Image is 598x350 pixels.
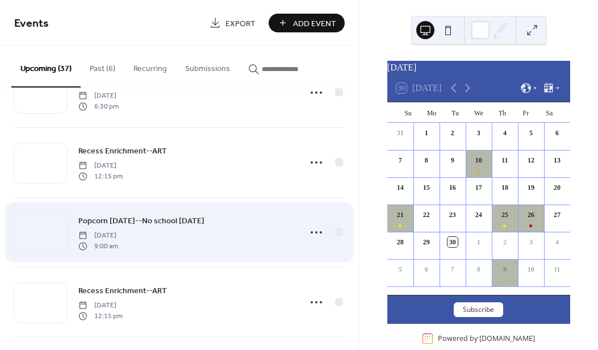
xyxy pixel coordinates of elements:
[78,285,167,297] span: Recess Enrichment--ART
[479,334,535,343] a: [DOMAIN_NAME]
[448,182,458,193] div: 16
[474,155,484,165] div: 10
[448,210,458,220] div: 23
[78,91,119,101] span: [DATE]
[500,182,510,193] div: 18
[500,155,510,165] div: 11
[552,210,562,220] div: 27
[491,102,514,123] div: Th
[201,14,264,32] a: Export
[395,155,405,165] div: 7
[474,264,484,274] div: 8
[78,161,123,171] span: [DATE]
[421,264,432,274] div: 6
[474,128,484,138] div: 3
[448,237,458,247] div: 30
[552,182,562,193] div: 20
[11,46,81,88] button: Upcoming (37)
[14,13,49,35] span: Events
[552,155,562,165] div: 13
[225,18,256,30] span: Export
[81,46,124,86] button: Past (6)
[454,302,503,317] button: Subscribe
[526,128,536,138] div: 5
[78,231,118,241] span: [DATE]
[176,46,239,86] button: Submissions
[538,102,561,123] div: Sa
[438,334,535,343] div: Powered by
[552,264,562,274] div: 11
[124,46,176,86] button: Recurring
[395,128,405,138] div: 31
[78,215,204,227] span: Popcorn [DATE]--No school [DATE]
[526,210,536,220] div: 26
[526,264,536,274] div: 10
[444,102,467,123] div: Tu
[514,102,537,123] div: Fr
[395,210,405,220] div: 21
[448,155,458,165] div: 9
[293,18,336,30] span: Add Event
[526,182,536,193] div: 19
[474,182,484,193] div: 17
[448,264,458,274] div: 7
[396,102,420,123] div: Su
[421,128,432,138] div: 1
[552,128,562,138] div: 6
[387,61,570,74] div: [DATE]
[78,171,123,181] span: 12:15 pm
[500,128,510,138] div: 4
[552,237,562,247] div: 4
[395,264,405,274] div: 5
[420,102,443,123] div: Mo
[78,241,118,251] span: 9:00 am
[395,182,405,193] div: 14
[78,311,123,321] span: 12:15 pm
[78,144,167,157] a: Recess Enrichment--ART
[421,155,432,165] div: 8
[526,155,536,165] div: 12
[421,182,432,193] div: 15
[474,237,484,247] div: 1
[448,128,458,138] div: 2
[500,264,510,274] div: 9
[78,284,167,297] a: Recess Enrichment--ART
[421,210,432,220] div: 22
[467,102,490,123] div: We
[78,145,167,157] span: Recess Enrichment--ART
[78,101,119,111] span: 6:30 pm
[421,237,432,247] div: 29
[500,210,510,220] div: 25
[474,210,484,220] div: 24
[500,237,510,247] div: 2
[395,237,405,247] div: 28
[526,237,536,247] div: 3
[78,214,204,227] a: Popcorn [DATE]--No school [DATE]
[269,14,345,32] button: Add Event
[78,301,123,311] span: [DATE]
